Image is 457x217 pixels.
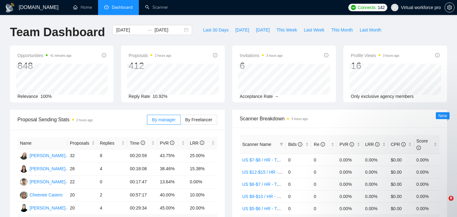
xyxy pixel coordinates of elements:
span: info-circle [375,142,379,147]
button: This Month [328,25,356,35]
span: info-circle [435,53,440,57]
span: 100% [40,94,52,99]
img: IM [20,178,28,186]
time: 3 hours ago [291,117,308,121]
img: upwork-logo.png [351,5,356,10]
span: info-circle [350,142,354,147]
span: Reply Rate [129,94,150,99]
a: US $6-$7 / HR - Telemarketing [242,182,301,187]
span: filter [278,140,285,149]
td: 0 [311,190,337,202]
td: 0.00% [414,154,440,166]
span: 10.92% [153,94,167,99]
span: PVR [339,142,354,147]
th: Name [17,137,68,149]
td: 20 [68,202,97,215]
span: to [147,27,152,32]
button: setting [445,2,455,12]
span: info-circle [141,141,145,145]
td: 0.00% [363,202,388,215]
time: 2 hours ago [76,118,93,122]
td: 0.00% [187,176,217,189]
div: Cheenee Casero [30,191,63,198]
span: PVR [160,141,174,146]
span: info-circle [321,142,325,147]
div: [PERSON_NAME] [30,205,65,211]
span: LRR [365,142,379,147]
a: IM[PERSON_NAME] [20,179,65,184]
td: 0.00% [414,202,440,215]
a: US $9-$10 / HR - Telemarketing [242,194,304,199]
td: 00:17:47 [127,176,157,189]
button: [DATE] [232,25,252,35]
input: End date [154,27,183,33]
span: This Week [276,27,297,33]
td: 00:20:59 [127,149,157,162]
td: 00:18:08 [127,162,157,176]
img: logo [5,3,15,13]
span: Last 30 Days [203,27,228,33]
span: Opportunities [17,52,72,59]
span: This Month [331,27,353,33]
td: 0 [311,154,337,166]
span: setting [445,5,454,10]
td: 0.00% [337,202,362,215]
td: 8 [97,149,127,162]
a: YB[PERSON_NAME] [20,153,65,158]
span: [DATE] [235,27,249,33]
button: This Week [273,25,300,35]
td: 0 [286,178,311,190]
td: 00:29:34 [127,202,157,215]
span: info-circle [170,141,174,145]
td: $0.00 [388,154,414,166]
span: swap-right [147,27,152,32]
a: US $5-$6 / HR - Telemarketing [242,206,301,211]
input: Start date [116,27,144,33]
img: YB [20,152,28,160]
span: Last Week [304,27,324,33]
span: info-circle [102,53,106,57]
td: 0 [286,202,311,215]
span: info-circle [401,142,406,147]
td: 0 [311,166,337,178]
span: Bids [288,142,302,147]
td: 0 [286,166,311,178]
a: US $12-$15 / HR - Telemarketing [242,170,306,175]
a: AE[PERSON_NAME] [20,166,65,171]
td: 20.00% [187,202,217,215]
td: 32 [68,149,97,162]
th: Proposals [68,137,97,149]
span: info-circle [417,146,421,150]
td: 22 [68,176,97,189]
span: [DATE] [256,27,270,33]
td: 45.00% [157,202,187,215]
span: filter [280,142,283,146]
span: Scanner Name [242,142,271,147]
span: -- [276,94,278,99]
span: user [393,5,397,10]
time: 3 hours ago [266,54,283,57]
span: New [438,113,447,118]
td: 0 [286,154,311,166]
td: 40.00% [157,189,187,202]
span: Proposals [129,52,171,59]
td: 0 [311,202,337,215]
td: 0 [286,190,311,202]
h1: Team Dashboard [10,25,105,40]
span: By manager [152,117,175,122]
span: Profile Views [351,52,399,59]
td: $0.00 [388,202,414,215]
td: 43.75% [157,149,187,162]
iframe: Intercom live chat [436,196,451,211]
a: homeHome [73,5,92,10]
td: 20 [68,189,97,202]
img: CC [20,191,28,199]
span: LRR [190,141,204,146]
button: Last Month [356,25,384,35]
td: 25.00% [187,149,217,162]
span: Acceptance Rate [240,94,273,99]
th: Replies [97,137,127,149]
td: 38.46% [157,162,187,176]
td: 0.00% [337,154,362,166]
span: Connects: [358,4,376,11]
